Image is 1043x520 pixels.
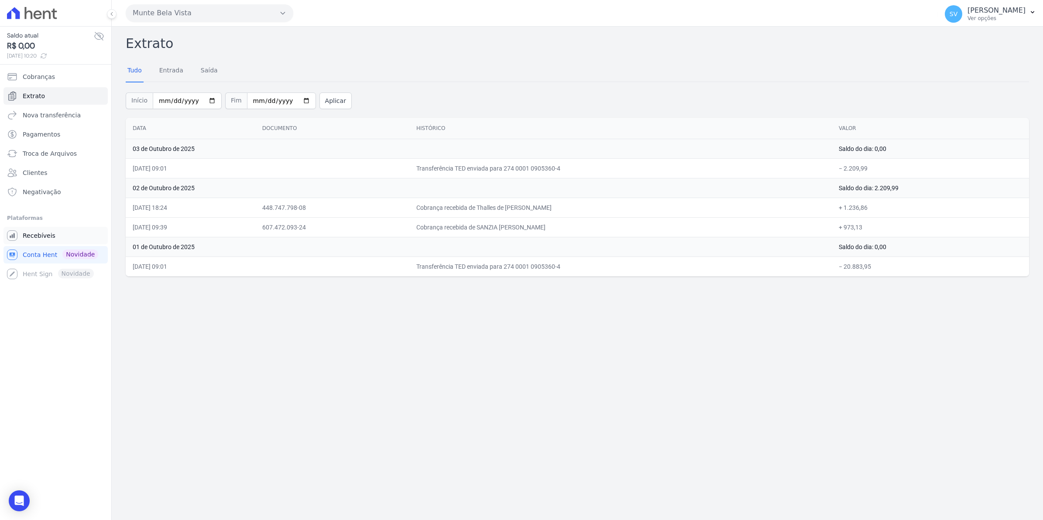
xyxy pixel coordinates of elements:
span: Clientes [23,168,47,177]
span: Troca de Arquivos [23,149,77,158]
a: Extrato [3,87,108,105]
span: Nova transferência [23,111,81,120]
span: Fim [225,92,247,109]
a: Conta Hent Novidade [3,246,108,263]
span: Negativação [23,188,61,196]
td: − 2.209,99 [832,158,1029,178]
td: 01 de Outubro de 2025 [126,237,832,257]
td: Transferência TED enviada para 274 0001 0905360-4 [409,257,832,276]
a: Negativação [3,183,108,201]
h2: Extrato [126,34,1029,53]
span: Início [126,92,153,109]
p: [PERSON_NAME] [968,6,1026,15]
a: Entrada [158,60,185,82]
span: Cobranças [23,72,55,81]
span: Conta Hent [23,250,57,259]
td: 03 de Outubro de 2025 [126,139,832,158]
button: Aplicar [319,92,352,109]
th: Documento [255,118,409,139]
a: Clientes [3,164,108,181]
span: [DATE] 10:20 [7,52,94,60]
td: [DATE] 09:39 [126,217,255,237]
td: Transferência TED enviada para 274 0001 0905360-4 [409,158,832,178]
button: SV [PERSON_NAME] Ver opções [938,2,1043,26]
a: Pagamentos [3,126,108,143]
span: SV [950,11,957,17]
td: Saldo do dia: 2.209,99 [832,178,1029,198]
div: Plataformas [7,213,104,223]
a: Troca de Arquivos [3,145,108,162]
td: Saldo do dia: 0,00 [832,139,1029,158]
span: Extrato [23,92,45,100]
td: + 973,13 [832,217,1029,237]
span: Pagamentos [23,130,60,139]
th: Histórico [409,118,832,139]
a: Recebíveis [3,227,108,244]
td: 02 de Outubro de 2025 [126,178,832,198]
p: Ver opções [968,15,1026,22]
td: − 20.883,95 [832,257,1029,276]
td: [DATE] 09:01 [126,257,255,276]
a: Cobranças [3,68,108,86]
td: 448.747.798-08 [255,198,409,217]
a: Tudo [126,60,144,82]
nav: Sidebar [7,68,104,283]
button: Munte Bela Vista [126,4,293,22]
td: Saldo do dia: 0,00 [832,237,1029,257]
span: Novidade [62,250,98,259]
td: Cobrança recebida de SANZIA [PERSON_NAME] [409,217,832,237]
div: Open Intercom Messenger [9,490,30,511]
td: Cobrança recebida de Thalles de [PERSON_NAME] [409,198,832,217]
span: Saldo atual [7,31,94,40]
td: [DATE] 09:01 [126,158,255,178]
td: 607.472.093-24 [255,217,409,237]
a: Nova transferência [3,106,108,124]
th: Valor [832,118,1029,139]
th: Data [126,118,255,139]
span: Recebíveis [23,231,55,240]
td: [DATE] 18:24 [126,198,255,217]
span: R$ 0,00 [7,40,94,52]
a: Saída [199,60,220,82]
td: + 1.236,86 [832,198,1029,217]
